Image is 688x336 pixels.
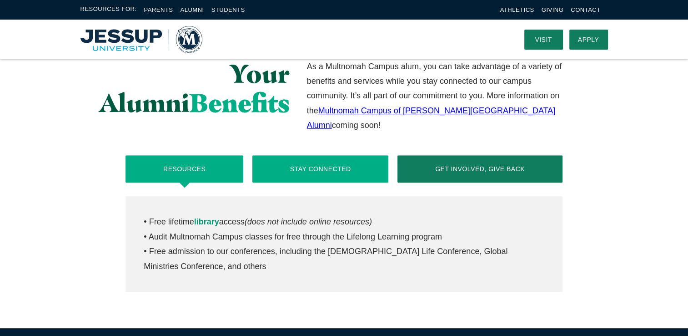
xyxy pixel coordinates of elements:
a: library [194,217,219,226]
p: As a Multnomah Campus alum, you can take advantage of a variety of benefits and services while yo... [307,59,562,133]
a: Apply [569,30,608,50]
h2: Your Alumni [80,59,290,118]
em: (does not include online resources) [245,217,372,226]
p: • Free lifetime access • Audit Multnomah Campus classes for free through the Lifelong Learning pr... [144,214,544,274]
img: Multnomah University Logo [80,26,202,53]
a: Contact [571,6,600,13]
a: Alumni [180,6,204,13]
button: Stay Connected [252,155,388,183]
a: Giving [542,6,564,13]
span: Benefits [190,87,290,118]
span: Resources For: [80,5,137,15]
a: Students [211,6,245,13]
button: Resources [126,155,243,183]
button: Get Involved, Give Back [397,155,562,183]
a: Visit [524,30,563,50]
a: Athletics [500,6,534,13]
a: Parents [144,6,173,13]
a: Home [80,26,202,53]
a: Multnomah Campus of [PERSON_NAME][GEOGRAPHIC_DATA] Alumni [307,106,556,130]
